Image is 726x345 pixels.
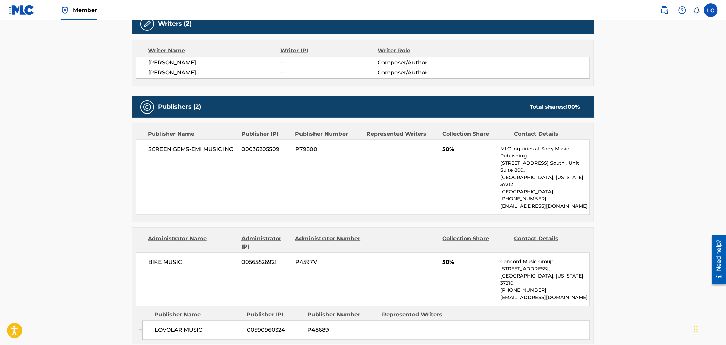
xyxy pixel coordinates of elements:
[158,103,201,111] h5: Publishers (2)
[295,235,361,251] div: Administrator Number
[378,47,466,55] div: Writer Role
[158,20,192,28] h5: Writers (2)
[148,258,237,266] span: BIKE MUSIC
[155,326,242,334] span: LOVOLAR MUSIC
[530,103,580,111] div: Total shares:
[281,47,378,55] div: Writer IPI
[148,145,237,153] span: SCREEN GEMS-EMI MUSIC INC
[148,69,281,77] span: [PERSON_NAME]
[501,202,590,210] p: [EMAIL_ADDRESS][DOMAIN_NAME]
[694,319,698,340] div: Drag
[154,311,241,319] div: Publisher Name
[295,145,362,153] span: P79800
[148,59,281,67] span: [PERSON_NAME]
[295,258,362,266] span: P4597V
[148,47,281,55] div: Writer Name
[443,235,509,251] div: Collection Share
[241,235,290,251] div: Administrator IPI
[61,6,69,14] img: Top Rightsholder
[8,5,34,15] img: MLC Logo
[693,7,700,14] div: Notifications
[281,59,378,67] span: --
[514,235,580,251] div: Contact Details
[501,145,590,160] p: MLC Inquiries at Sony Music Publishing
[501,174,590,188] p: [GEOGRAPHIC_DATA], [US_STATE] 37212
[501,160,590,174] p: [STREET_ADDRESS] South , Unit Suite 800,
[660,6,669,14] img: search
[501,188,590,195] p: [GEOGRAPHIC_DATA]
[704,3,718,17] div: User Menu
[501,258,590,265] p: Concord Music Group
[148,235,236,251] div: Administrator Name
[443,258,495,266] span: 50%
[514,130,580,138] div: Contact Details
[247,326,302,334] span: 00590960324
[692,312,726,345] iframe: Chat Widget
[143,103,151,111] img: Publishers
[295,130,361,138] div: Publisher Number
[73,6,97,14] span: Member
[242,145,290,153] span: 00036205509
[501,287,590,294] p: [PHONE_NUMBER]
[148,130,236,138] div: Publisher Name
[382,311,452,319] div: Represented Writers
[367,130,437,138] div: Represented Writers
[443,130,509,138] div: Collection Share
[501,294,590,301] p: [EMAIL_ADDRESS][DOMAIN_NAME]
[443,145,495,153] span: 50%
[501,272,590,287] p: [GEOGRAPHIC_DATA], [US_STATE] 37210
[707,232,726,287] iframe: Resource Center
[307,311,377,319] div: Publisher Number
[241,130,290,138] div: Publisher IPI
[281,69,378,77] span: --
[501,265,590,272] p: [STREET_ADDRESS],
[566,104,580,110] span: 100 %
[378,69,466,77] span: Composer/Author
[501,195,590,202] p: [PHONE_NUMBER]
[307,326,377,334] span: P48689
[247,311,302,319] div: Publisher IPI
[658,3,671,17] a: Public Search
[675,3,689,17] div: Help
[678,6,686,14] img: help
[378,59,466,67] span: Composer/Author
[143,20,151,28] img: Writers
[242,258,290,266] span: 00565526921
